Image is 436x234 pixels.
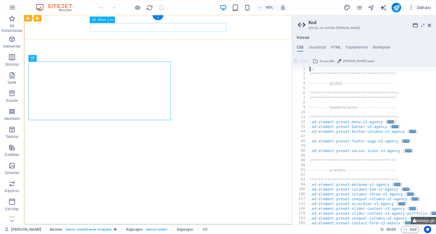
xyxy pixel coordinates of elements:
[65,226,112,233] span: . banner .preset-banner-v3-agency
[5,134,19,139] p: Tablolar
[406,3,433,12] button: Dahası
[98,18,106,22] span: Menü
[368,4,375,11] i: Navigatör
[5,62,19,67] p: Sütunlar
[134,4,141,11] button: Ön izleme modundan çıkıp düzenlemeye devam etmek için buraya tıklayın
[292,168,309,173] div: 91
[292,86,309,91] div: 5
[292,124,309,129] div: 41
[344,4,351,11] i: Tasarım (Ctrl+Alt+Y)
[387,120,394,123] span: ...
[5,152,19,157] p: Özellikler
[280,5,286,10] i: Yeniden boyutlandırmada yakınlaştırma düzeyini seçilen cihaza uyacak şekilde otomatik olarak ayarla.
[412,197,418,201] span: ...
[152,15,163,20] div: +
[355,4,363,11] button: pages
[292,71,309,76] div: 2
[391,3,401,12] button: publish
[5,170,19,175] p: Görseller
[292,67,309,71] div: 1
[114,228,117,231] i: Bu element, özelleştirilebilir bir ön ayar
[292,173,309,177] div: 92
[292,211,309,216] div: 170
[411,217,436,224] button: Hataya git
[401,226,419,233] button: Kod
[297,36,309,40] h4: Küresel
[50,226,207,233] nav: breadcrumb
[292,216,309,221] div: 192
[380,226,396,233] h6: Oturum süresi
[308,45,326,52] h4: JavaScript
[398,202,405,205] span: ...
[292,100,309,105] div: 8
[292,158,309,163] div: 89
[292,221,309,226] div: 195
[292,120,309,124] div: 12
[292,81,309,86] div: 4
[404,226,416,233] span: Kod
[345,45,368,52] h4: Yapılandırma
[292,91,309,95] div: 6
[265,4,274,11] h6: 90%
[292,182,309,187] div: 94
[292,148,309,153] div: 80
[343,4,351,11] button: design
[292,134,309,139] div: 47
[292,206,309,211] div: 148
[292,177,309,182] div: 93
[292,144,309,148] div: 79
[380,4,387,11] i: AI Writer
[407,192,414,196] span: ...
[292,163,309,168] div: 90
[393,4,400,11] i: Yayınla
[5,226,41,233] a: Seçimi iptal etmek için tıkla. Sayfaları açmak için çift tıkla
[292,105,309,110] div: 9
[297,45,303,52] h4: CSS
[292,192,309,197] div: 108
[403,188,409,191] span: ...
[309,25,419,31] h3: (S)CSS, JS ve HTML'[PERSON_NAME]
[203,226,208,233] span: Seçmek için tıkla. Düzenlemek için çift tıkla
[292,139,309,144] div: 48
[292,197,309,201] div: 117
[292,110,309,115] div: 10
[409,130,416,133] span: ...
[5,207,19,211] p: Üst bilgi
[146,4,153,11] i: Sayfayı yeniden yükleyin
[50,226,63,233] span: Seçmek için tıkla. Düzenlemek için çift tıkla
[292,115,309,120] div: 11
[331,45,341,52] h4: HTML
[367,4,375,11] button: navigator
[292,201,309,206] div: 131
[3,44,21,49] p: Elementler
[409,207,416,210] span: ...
[146,4,153,11] button: reload
[5,189,19,193] p: Kaydırıcı
[126,226,143,233] span: Seçmek için tıkla. Düzenlemek için çift tıkla
[391,227,391,232] span: :
[379,4,387,11] button: text_generator
[356,4,363,11] i: Sayfalar (Ctrl+Alt+S)
[256,4,277,11] button: 90%
[320,58,334,65] span: Dosya ekle
[292,129,309,134] div: 44
[403,139,409,143] span: ...
[405,149,412,152] span: ...
[312,58,335,65] button: Dosya ekle
[292,187,309,192] div: 105
[4,116,20,121] p: Akordeon
[6,98,18,103] p: Kutular
[336,58,375,65] button: [PERSON_NAME] seçici
[343,58,374,65] span: [PERSON_NAME] seçici
[408,5,431,11] span: Dahası
[392,125,398,128] span: ...
[35,4,80,11] img: Editor Logo
[292,153,309,158] div: 88
[145,226,167,233] span: . banner-content
[292,76,309,81] div: 3
[386,226,396,233] span: 00 00
[373,45,391,52] h4: Boilerplate
[177,226,194,233] span: Seçmek için tıkla. Düzenlemek için çift tıkla
[292,95,309,100] div: 7
[309,20,431,25] h2: Kod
